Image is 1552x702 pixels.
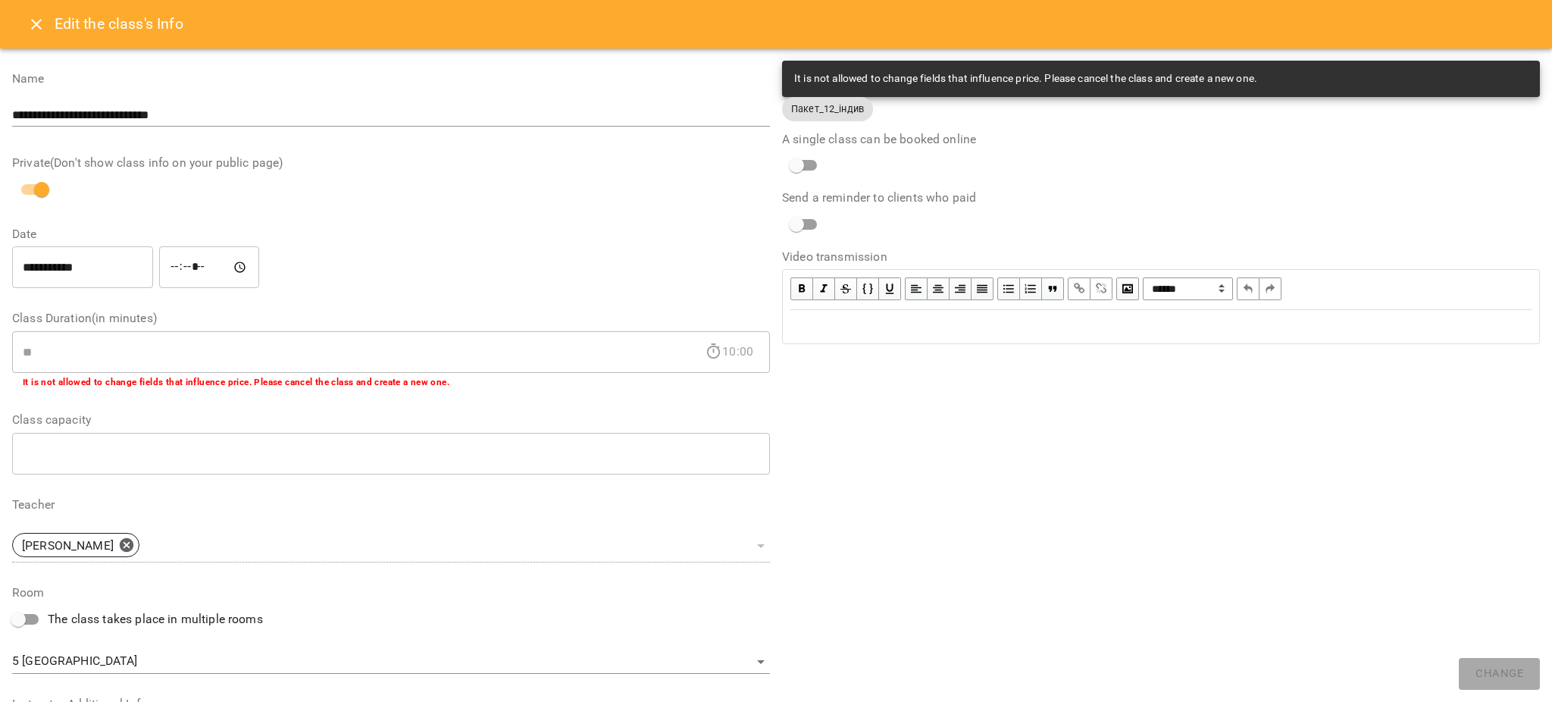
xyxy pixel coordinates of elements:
[12,312,770,324] label: Class Duration(in minutes)
[972,277,993,300] button: Align Justify
[1068,277,1090,300] button: Link
[782,102,873,116] span: Пакет_12_індив
[1237,277,1259,300] button: Undo
[12,73,770,85] label: Name
[1116,277,1139,300] button: Image
[782,192,1540,204] label: Send a reminder to clients who paid
[12,533,139,557] div: [PERSON_NAME]
[12,228,770,240] label: Date
[22,537,114,555] p: [PERSON_NAME]
[857,277,879,300] button: Monospace
[1020,277,1042,300] button: OL
[782,251,1540,263] label: Video transmission
[782,133,1540,146] label: A single class can be booked online
[1259,277,1281,300] button: Redo
[1143,277,1233,300] select: Block type
[18,6,55,42] button: Close
[55,12,183,36] h6: Edit the class's Info
[12,528,770,563] div: [PERSON_NAME]
[12,650,770,674] div: 5 [GEOGRAPHIC_DATA]
[790,277,813,300] button: Bold
[928,277,950,300] button: Align Center
[784,311,1538,343] div: Edit text
[879,277,901,300] button: Underline
[1090,277,1112,300] button: Remove Link
[1042,277,1064,300] button: Blockquote
[12,587,770,599] label: Room
[794,65,1257,92] div: It is not allowed to change fields that influence price. Please cancel the class and create a new...
[997,277,1020,300] button: UL
[12,157,770,169] label: Private(Don't show class info on your public page)
[12,499,770,511] label: Teacher
[835,277,857,300] button: Strikethrough
[1143,277,1233,300] span: Normal
[950,277,972,300] button: Align Right
[12,414,770,426] label: Class capacity
[48,610,263,628] span: The class takes place in multiple rooms
[905,277,928,300] button: Align Left
[23,377,449,387] b: It is not allowed to change fields that influence price. Please cancel the class and create a new...
[813,277,835,300] button: Italic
